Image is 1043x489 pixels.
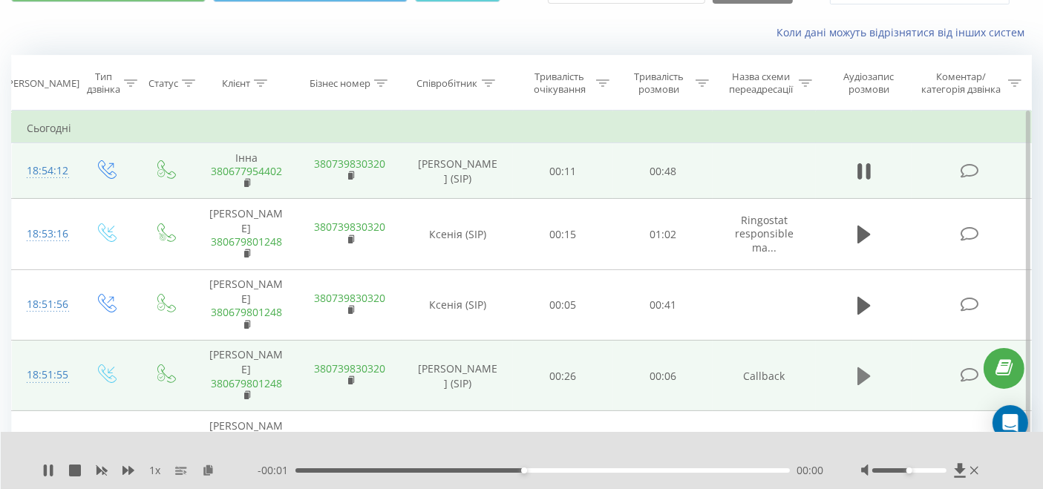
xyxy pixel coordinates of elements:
font: 18:53:16 [27,226,68,240]
font: - [258,463,261,477]
a: 380739830320 [315,220,386,234]
font: 00:01 [261,463,288,477]
a: 380679801248 [211,234,282,249]
font: Коментар/категорія дзвінка [921,70,1001,96]
a: 380739830320 [315,361,386,375]
font: Клієнт [222,76,250,90]
font: Ringostat responsible ma... [735,213,794,254]
font: [PERSON_NAME] (SIP) [418,361,497,390]
font: [PERSON_NAME] [210,206,284,235]
font: 00:41 [650,298,676,312]
font: x [155,463,160,477]
font: [PERSON_NAME] (SIP) [418,157,497,186]
font: Ксенія (SIP) [429,298,486,312]
a: 380739830320 [315,157,386,171]
a: 380739830320 [315,291,386,305]
font: 00:15 [550,227,577,241]
font: Сьогодні [27,121,71,135]
font: 00:11 [550,164,577,178]
font: 18:51:56 [27,297,68,311]
font: [PERSON_NAME] [210,277,284,306]
font: 00:26 [550,369,577,383]
div: Open Intercom Messenger [993,405,1028,441]
font: Назва схеми переадресації [729,70,793,96]
a: 380679801248 [211,305,282,319]
font: Тривалість очікування [534,70,586,96]
font: 18:51:55 [27,367,68,381]
font: 00:05 [550,298,577,312]
a: 380677954402 [211,164,282,178]
font: Співробітник [417,76,478,90]
font: Аудіозапис розмови [843,70,894,96]
font: 00:00 [797,463,824,477]
a: Коли дані можуть відрізнятися від інших систем [776,25,1032,39]
font: 18:54:12 [27,163,68,177]
font: [PERSON_NAME] [210,419,284,447]
div: Accessibility label [521,467,527,473]
font: 00:48 [650,164,676,178]
a: 380679801248 [211,376,282,390]
font: 01:02 [650,227,676,241]
font: [PERSON_NAME] [4,76,79,90]
font: Тип дзвінка [87,70,120,96]
font: 1 [149,463,155,477]
div: Accessibility label [906,467,912,473]
font: Callback [743,369,785,383]
font: Бізнес номер [310,76,370,90]
font: Ксенія (SIP) [429,227,486,241]
font: Статус [148,76,178,90]
font: Коли дані можуть відрізнятися від інших систем [776,25,1024,39]
font: [PERSON_NAME] [210,348,284,377]
font: 00:06 [650,369,676,383]
font: Інна [235,151,258,165]
font: Тривалість розмови [634,70,684,96]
